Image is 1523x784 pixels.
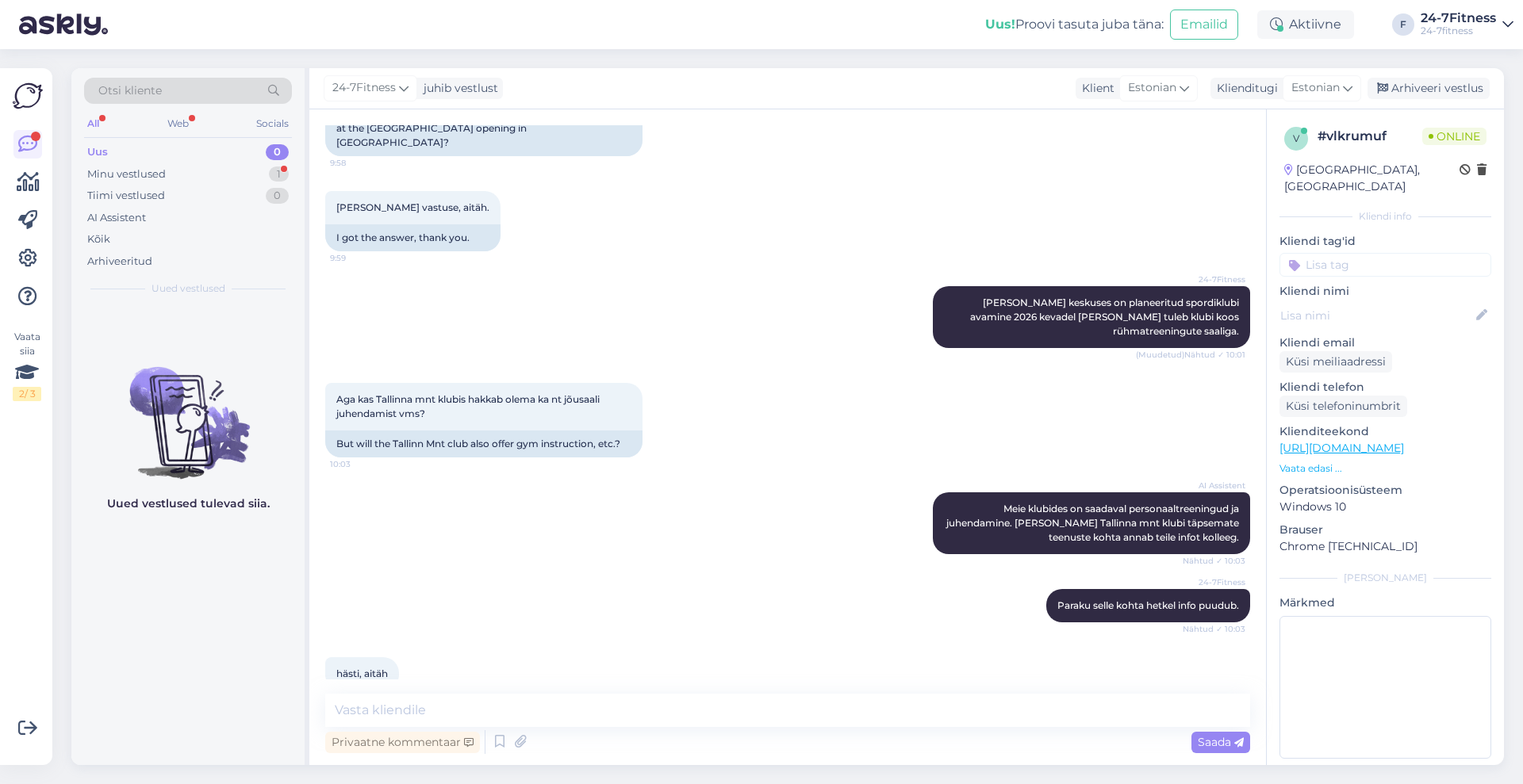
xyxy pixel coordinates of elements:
[1279,595,1491,611] p: Märkmed
[985,15,1164,34] div: Proovi tasuta juba täna:
[1279,482,1491,499] p: Operatsioonisüsteem
[1279,499,1491,515] p: Windows 10
[87,231,110,247] div: Kõik
[1318,127,1422,146] div: # vlkrumuf
[985,17,1015,32] b: Uus!
[269,166,289,182] div: 1
[325,101,643,156] div: What kind of group training/training sessions will be available at the [GEOGRAPHIC_DATA] opening ...
[1210,80,1278,97] div: Klienditugi
[253,113,292,134] div: Socials
[336,667,388,679] span: hästi, aitäh
[1422,128,1487,145] span: Online
[330,458,389,470] span: 10:03
[87,144,108,160] div: Uus
[87,210,146,226] div: AI Assistent
[1279,538,1491,555] p: Chrome [TECHNICAL_ID]
[1170,10,1238,40] button: Emailid
[1279,441,1404,455] a: [URL][DOMAIN_NAME]
[417,80,498,97] div: juhib vestlust
[1368,78,1490,99] div: Arhiveeri vestlus
[1186,576,1245,588] span: 24-7Fitness
[946,503,1241,543] span: Meie klubides on saadaval personaaltreeningud ja juhendamine. [PERSON_NAME] Tallinna mnt klubi tä...
[336,201,489,213] span: [PERSON_NAME] vastuse, aitäh.
[970,296,1241,337] span: [PERSON_NAME] keskuses on planeeritud spordiklubi avamine 2026 kevadel [PERSON_NAME] tuleb klubi ...
[325,224,501,251] div: I got the answer, thank you.
[1293,132,1299,144] span: v
[330,157,389,169] span: 9:58
[1279,209,1491,224] div: Kliendi info
[325,430,643,457] div: But will the Tallinn Mnt club also offer gym instruction, etc.?
[1280,307,1473,324] input: Lisa nimi
[1279,522,1491,538] p: Brauser
[71,338,305,481] img: No chats
[1183,623,1245,635] span: Nähtud ✓ 10:03
[1186,273,1245,285] span: 24-7Fitness
[98,82,162,99] span: Otsi kliente
[336,393,602,419] span: Aga kas Tallinna mnt klubis hakkab olema ka nt jõusaali juhendamist vms?
[1279,253,1491,277] input: Lisa tag
[1279,233,1491,250] p: Kliendi tag'id
[13,81,43,111] img: Askly Logo
[1279,571,1491,585] div: [PERSON_NAME]
[1198,735,1244,749] span: Saada
[266,188,289,204] div: 0
[1186,480,1245,491] span: AI Assistent
[1279,283,1491,300] p: Kliendi nimi
[1279,379,1491,396] p: Kliendi telefon
[1057,599,1239,611] span: Paraku selle kohta hetkel info puudub.
[1279,335,1491,351] p: Kliendi email
[1284,162,1460,195] div: [GEOGRAPHIC_DATA], [GEOGRAPHIC_DATA]
[1291,79,1340,97] span: Estonian
[330,252,389,264] span: 9:59
[107,495,270,512] p: Uued vestlused tulevad siia.
[1421,25,1496,37] div: 24-7fitness
[152,281,225,296] span: Uued vestlused
[13,387,41,401] div: 2 / 3
[1128,79,1176,97] span: Estonian
[1183,555,1245,567] span: Nähtud ✓ 10:03
[1279,461,1491,476] p: Vaata edasi ...
[1257,10,1354,39] div: Aktiivne
[87,254,152,270] div: Arhiveeritud
[332,79,396,97] span: 24-7Fitness
[164,113,192,134] div: Web
[266,144,289,160] div: 0
[1421,12,1513,37] a: 24-7Fitness24-7fitness
[1279,423,1491,440] p: Klienditeekond
[87,188,165,204] div: Tiimi vestlused
[1279,351,1392,373] div: Küsi meiliaadressi
[1392,13,1414,36] div: F
[1421,12,1496,25] div: 24-7Fitness
[1136,349,1245,361] span: (Muudetud) Nähtud ✓ 10:01
[325,732,480,753] div: Privaatne kommentaar
[84,113,102,134] div: All
[13,330,41,401] div: Vaata siia
[1279,396,1407,417] div: Küsi telefoninumbrit
[1076,80,1114,97] div: Klient
[87,166,166,182] div: Minu vestlused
